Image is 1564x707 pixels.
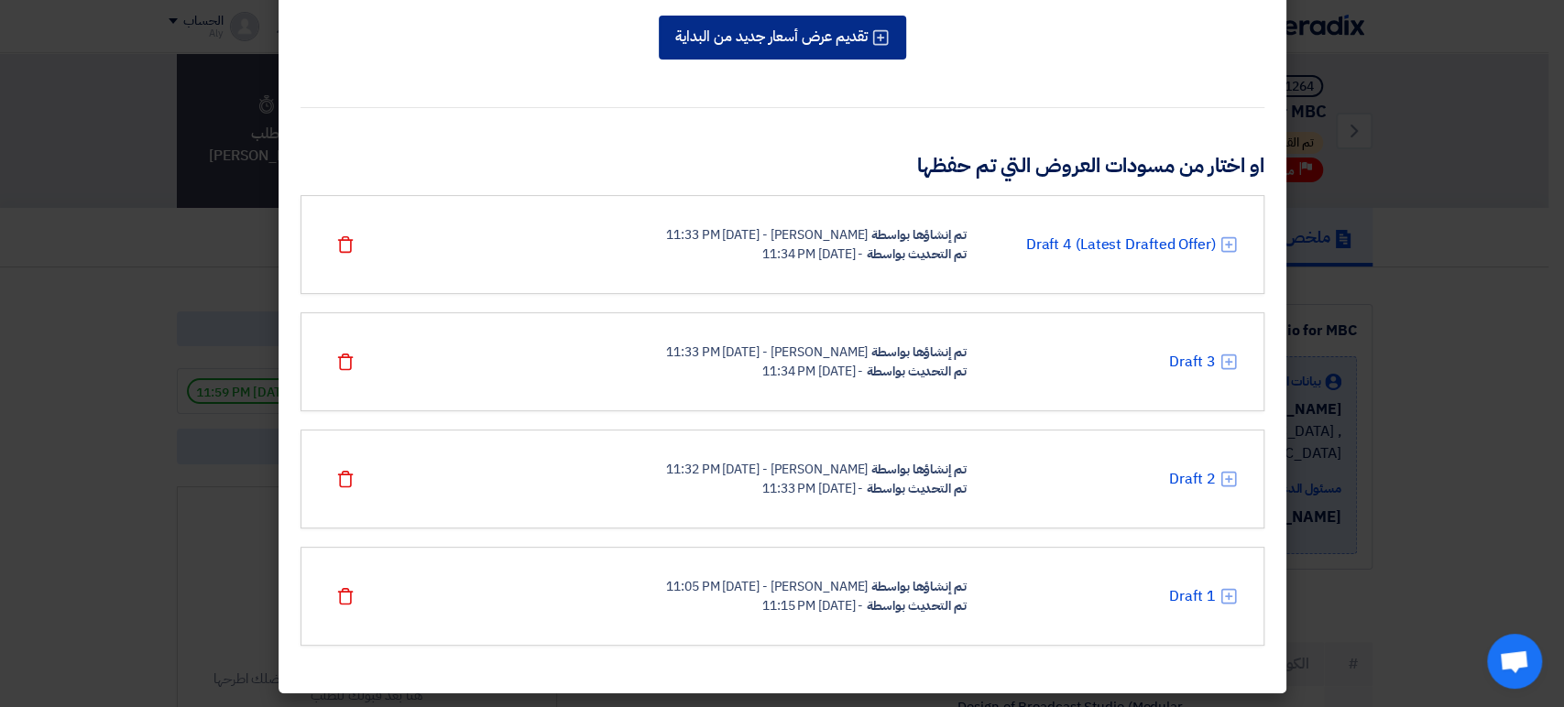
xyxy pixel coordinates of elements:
[867,479,966,498] div: تم التحديث بواسطة
[1169,585,1215,607] a: Draft 1
[1487,634,1542,689] div: Open chat
[1169,351,1215,373] a: Draft 3
[666,460,868,479] div: [PERSON_NAME] - [DATE] 11:32 PM
[666,577,868,596] div: [PERSON_NAME] - [DATE] 11:05 PM
[762,362,863,381] div: - [DATE] 11:34 PM
[871,577,966,596] div: تم إنشاؤها بواسطة
[871,343,966,362] div: تم إنشاؤها بواسطة
[867,245,966,264] div: تم التحديث بواسطة
[762,479,863,498] div: - [DATE] 11:33 PM
[871,225,966,245] div: تم إنشاؤها بواسطة
[666,343,868,362] div: [PERSON_NAME] - [DATE] 11:33 PM
[666,225,868,245] div: [PERSON_NAME] - [DATE] 11:33 PM
[867,596,966,615] div: تم التحديث بواسطة
[1169,468,1215,490] a: Draft 2
[1025,234,1215,256] a: Draft 4 (Latest Drafted Offer)
[762,245,863,264] div: - [DATE] 11:34 PM
[659,16,906,60] button: تقديم عرض أسعار جديد من البداية
[867,362,966,381] div: تم التحديث بواسطة
[301,152,1264,180] h3: او اختار من مسودات العروض التي تم حفظها
[762,596,863,615] div: - [DATE] 11:15 PM
[871,460,966,479] div: تم إنشاؤها بواسطة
